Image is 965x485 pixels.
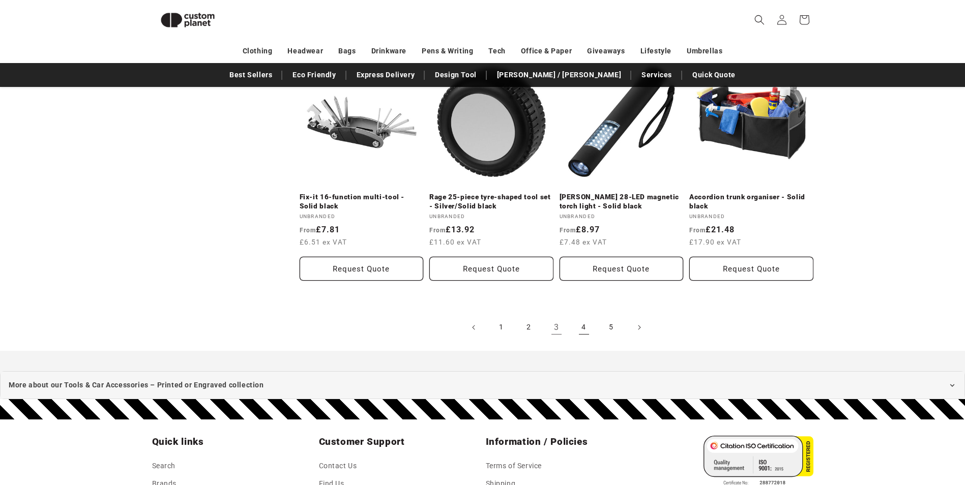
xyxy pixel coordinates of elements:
h2: Customer Support [319,436,480,448]
a: Drinkware [371,42,406,60]
a: Page 5 [600,316,623,339]
a: Accordion trunk organiser - Solid black [689,193,813,210]
a: Terms of Service [486,460,542,475]
a: Page 1 [490,316,513,339]
a: Headwear [287,42,323,60]
a: Page 4 [573,316,595,339]
a: Next page [628,316,650,339]
a: [PERSON_NAME] 28-LED magnetic torch light - Solid black [560,193,684,210]
a: Office & Paper [521,42,572,60]
iframe: Chat Widget [795,375,965,485]
button: Request Quote [429,257,553,281]
a: Bags [338,42,356,60]
a: Services [636,66,677,84]
a: Pens & Writing [422,42,473,60]
img: Custom Planet [152,4,223,36]
a: Lifestyle [640,42,671,60]
a: [PERSON_NAME] / [PERSON_NAME] [492,66,626,84]
h2: Information / Policies [486,436,647,448]
a: Best Sellers [224,66,277,84]
nav: Pagination [300,316,813,339]
a: Fix-it 16-function multi-tool - Solid black [300,193,424,210]
a: Quick Quote [687,66,741,84]
button: Request Quote [300,257,424,281]
a: Clothing [243,42,273,60]
a: Umbrellas [687,42,722,60]
span: More about our Tools & Car Accessories – Printed or Engraved collection [9,379,264,391]
summary: Search [748,9,771,31]
a: Tech [488,42,505,60]
a: Page 3 [545,316,568,339]
a: Rage 25-piece tyre-shaped tool set - Silver/Solid black [429,193,553,210]
button: Request Quote [689,257,813,281]
button: Request Quote [560,257,684,281]
a: Contact Us [319,460,357,475]
a: Page 2 [518,316,540,339]
h2: Quick links [152,436,313,448]
a: Previous page [463,316,485,339]
a: Search [152,460,176,475]
a: Giveaways [587,42,625,60]
a: Express Delivery [352,66,420,84]
a: Eco Friendly [287,66,341,84]
a: Design Tool [430,66,482,84]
